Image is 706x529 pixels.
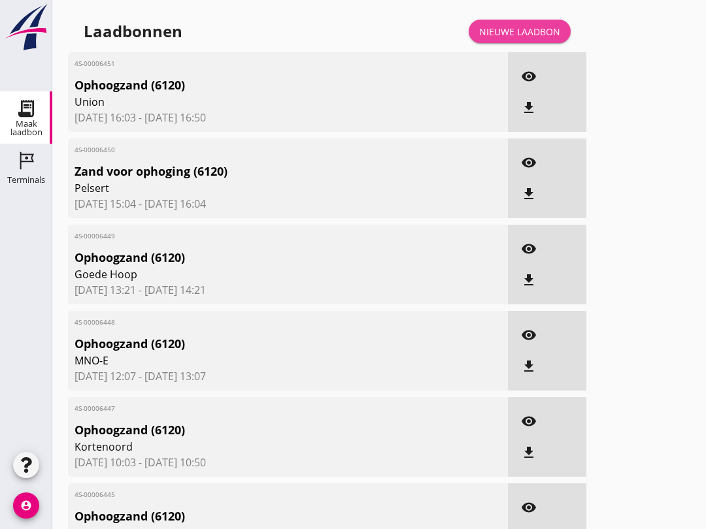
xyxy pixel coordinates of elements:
[75,421,430,439] span: Ophoogzand (6120)
[521,272,537,288] i: file_download
[469,20,571,43] a: Nieuwe laadbon
[521,359,537,374] i: file_download
[75,353,430,368] span: MNO-E
[521,155,537,170] i: visibility
[479,25,560,39] div: Nieuwe laadbon
[75,455,501,470] span: [DATE] 10:03 - [DATE] 10:50
[75,335,430,353] span: Ophoogzand (6120)
[75,180,430,196] span: Pelsert
[75,507,430,525] span: Ophoogzand (6120)
[75,368,501,384] span: [DATE] 12:07 - [DATE] 13:07
[75,404,430,413] span: 4S-00006447
[7,176,45,184] div: Terminals
[521,69,537,84] i: visibility
[75,282,501,298] span: [DATE] 13:21 - [DATE] 14:21
[75,145,430,155] span: 4S-00006450
[13,492,39,519] i: account_circle
[75,266,430,282] span: Goede Hoop
[521,327,537,343] i: visibility
[521,100,537,116] i: file_download
[75,490,430,500] span: 4S-00006445
[75,59,430,69] span: 4S-00006451
[75,249,430,266] span: Ophoogzand (6120)
[75,110,501,125] span: [DATE] 16:03 - [DATE] 16:50
[75,317,430,327] span: 4S-00006448
[521,186,537,202] i: file_download
[75,76,430,94] span: Ophoogzand (6120)
[521,413,537,429] i: visibility
[75,439,430,455] span: Kortenoord
[521,500,537,515] i: visibility
[3,3,50,52] img: logo-small.a267ee39.svg
[521,445,537,460] i: file_download
[521,241,537,257] i: visibility
[75,231,430,241] span: 4S-00006449
[75,94,430,110] span: Union
[75,196,501,212] span: [DATE] 15:04 - [DATE] 16:04
[75,163,430,180] span: Zand voor ophoging (6120)
[84,21,182,42] div: Laadbonnen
